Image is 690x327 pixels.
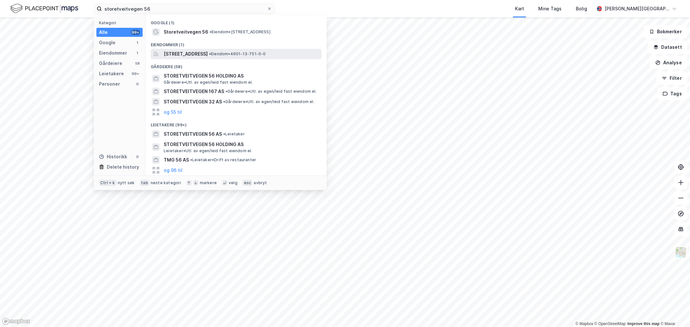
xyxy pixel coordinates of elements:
[99,59,122,67] div: Gårdeiere
[99,28,108,36] div: Alle
[223,132,245,137] span: Leietaker
[164,72,319,80] span: STORETVEITVEGEN 56 HOLDING AS
[146,37,327,49] div: Eiendommer (1)
[135,81,140,87] div: 0
[164,80,253,85] span: Gårdeiere • Utl. av egen/leid fast eiendom el.
[164,141,319,148] span: STORETVEITVEGEN 56 HOLDING AS
[576,5,587,13] div: Bolig
[135,154,140,159] div: 0
[164,108,182,116] button: og 55 til
[135,61,140,66] div: 58
[99,49,127,57] div: Eiendommer
[538,5,562,13] div: Mine Tags
[657,87,687,100] button: Tags
[190,157,256,163] span: Leietaker • Drift av restauranter
[99,39,115,47] div: Google
[118,180,135,185] div: nytt søk
[140,180,149,186] div: tab
[243,180,253,186] div: esc
[146,59,327,71] div: Gårdeiere (58)
[190,157,192,162] span: •
[10,3,78,14] img: logo.f888ab2527a4732fd821a326f86c7f29.svg
[209,51,266,57] span: Eiendom • 4601-13-751-0-0
[99,20,143,25] div: Kategori
[146,117,327,129] div: Leietakere (99+)
[102,4,267,14] input: Søk på adresse, matrikkel, gårdeiere, leietakere eller personer
[99,180,116,186] div: Ctrl + k
[164,88,224,95] span: STORETVEITVEGEN 167 AS
[515,5,524,13] div: Kart
[644,25,687,38] button: Bokmerker
[2,318,30,325] a: Mapbox homepage
[99,70,124,78] div: Leietakere
[675,246,687,258] img: Z
[164,50,208,58] span: [STREET_ADDRESS]
[99,153,127,161] div: Historikk
[648,41,687,54] button: Datasett
[656,72,687,85] button: Filter
[164,156,189,164] span: TMG 56 AS
[210,29,270,35] span: Eiendom • [STREET_ADDRESS]
[575,322,593,326] a: Mapbox
[164,130,222,138] span: STORETVEITVEGEN 56 AS
[605,5,669,13] div: [PERSON_NAME][GEOGRAPHIC_DATA]
[209,51,211,56] span: •
[210,29,212,34] span: •
[135,40,140,45] div: 1
[223,132,225,136] span: •
[151,180,181,185] div: neste kategori
[223,99,225,104] span: •
[131,30,140,35] div: 99+
[164,148,252,153] span: Leietaker • Utl. av egen/leid fast eiendom el.
[628,322,660,326] a: Improve this map
[200,180,217,185] div: markere
[107,163,139,171] div: Delete history
[254,180,267,185] div: avbryt
[225,89,227,94] span: •
[595,322,626,326] a: OpenStreetMap
[131,71,140,76] div: 99+
[658,296,690,327] iframe: Chat Widget
[164,98,222,106] span: STORETVEITVEGEN 32 AS
[99,80,120,88] div: Personer
[146,15,327,27] div: Google (1)
[223,99,314,104] span: Gårdeiere • Utl. av egen/leid fast eiendom el.
[229,180,237,185] div: velg
[225,89,317,94] span: Gårdeiere • Utl. av egen/leid fast eiendom el.
[164,166,182,174] button: og 96 til
[650,56,687,69] button: Analyse
[135,50,140,56] div: 1
[164,28,208,36] span: Storetveitvegen 56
